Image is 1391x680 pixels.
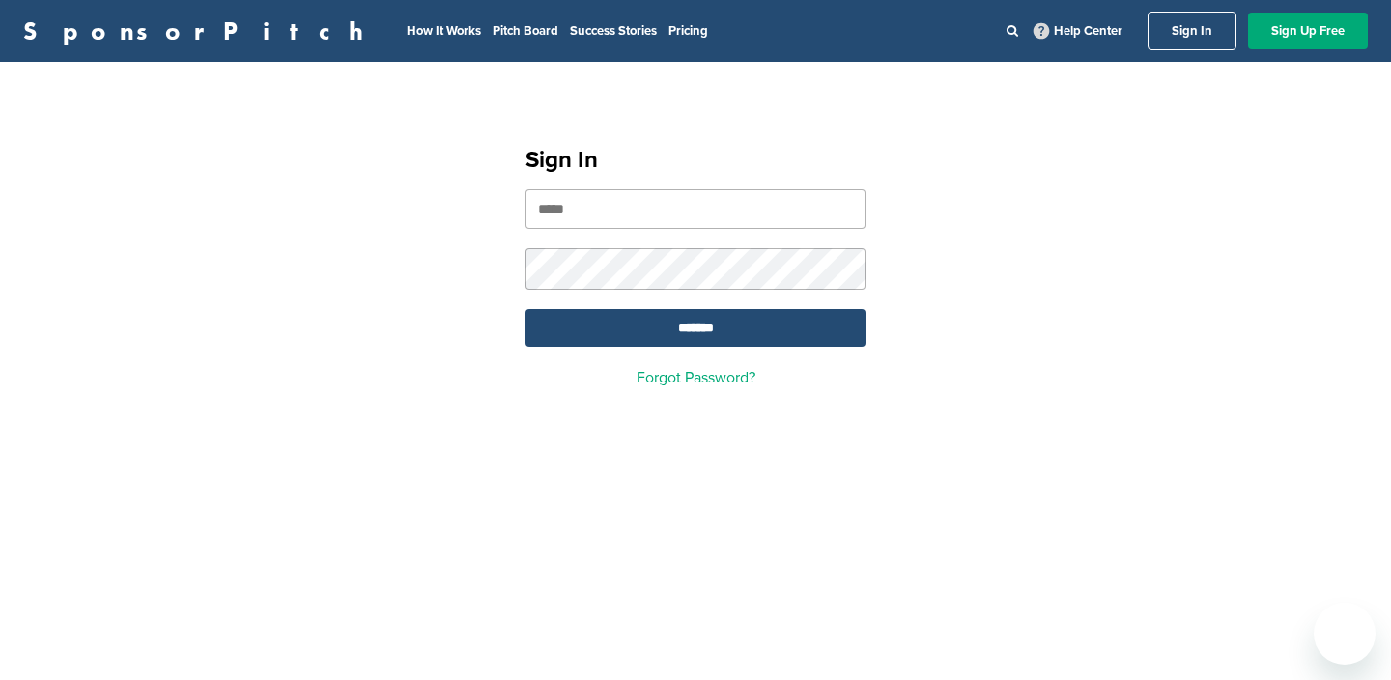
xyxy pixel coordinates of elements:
[570,23,657,39] a: Success Stories
[1030,19,1126,42] a: Help Center
[1314,603,1376,665] iframe: Button to launch messaging window
[23,18,376,43] a: SponsorPitch
[1148,12,1236,50] a: Sign In
[493,23,558,39] a: Pitch Board
[407,23,481,39] a: How It Works
[668,23,708,39] a: Pricing
[637,368,755,387] a: Forgot Password?
[525,143,866,178] h1: Sign In
[1248,13,1368,49] a: Sign Up Free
